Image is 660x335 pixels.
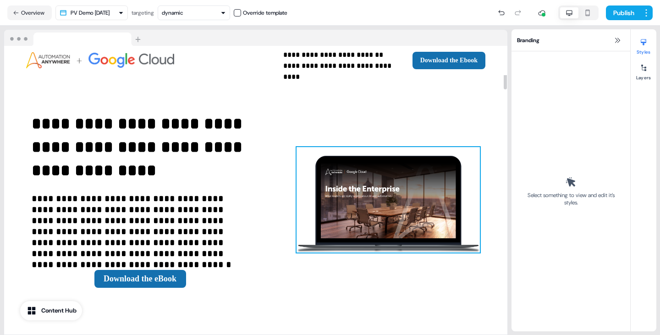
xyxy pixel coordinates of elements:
div: Branding [511,29,630,51]
div: Select something to view and edit it’s styles. [524,192,617,206]
img: Browser topbar [4,30,145,46]
div: Content Hub [41,306,77,315]
button: dynamic [158,5,230,20]
button: Layers [631,60,656,81]
button: Styles [631,35,656,55]
button: Content Hub [20,301,82,320]
button: Download the eBook [94,270,186,288]
img: Image [26,52,174,68]
div: Override template [243,8,287,17]
div: dynamic [162,8,183,17]
img: Image [297,147,480,252]
button: Publish [606,5,640,20]
button: Overview [7,5,52,20]
div: targeting [132,8,154,17]
button: Download the Ebook [412,52,485,69]
div: Image [263,147,480,252]
div: PV Demo [DATE] [71,8,110,17]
